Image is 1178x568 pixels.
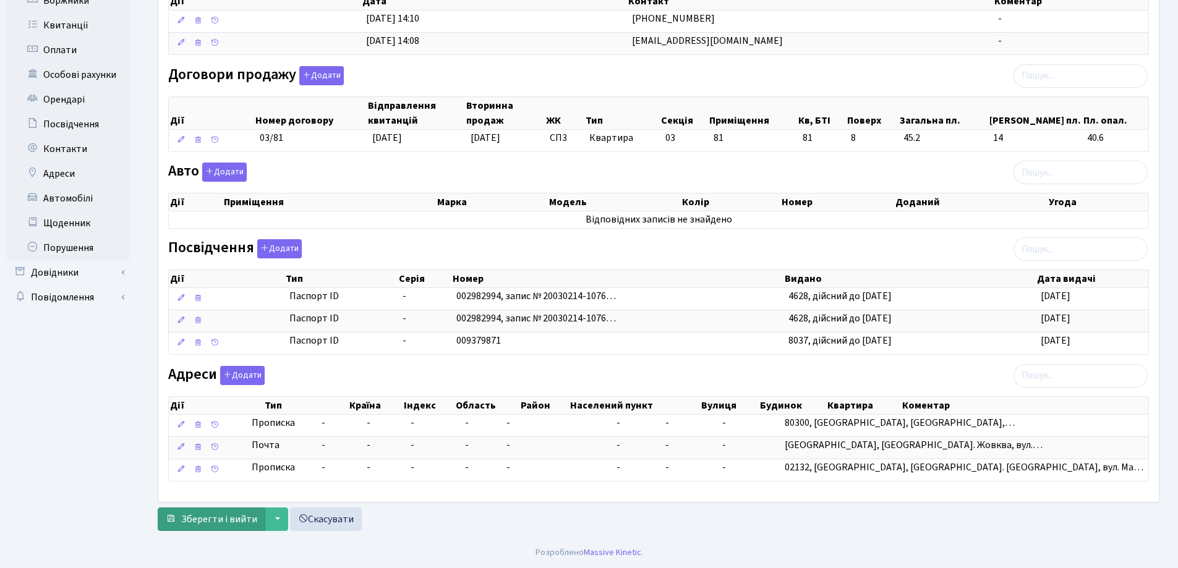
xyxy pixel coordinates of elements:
th: Дії [169,270,284,287]
span: 009379871 [456,334,501,347]
span: - [403,312,406,325]
span: Зберегти і вийти [181,512,257,526]
a: Повідомлення [6,285,130,310]
button: Договори продажу [299,66,344,85]
th: Індекс [403,397,455,414]
span: - [403,289,406,303]
span: - [465,416,469,430]
span: 03 [665,131,675,145]
label: Адреси [168,366,265,385]
span: 03/81 [260,131,283,145]
a: Особові рахунки [6,62,130,87]
th: Приміщення [223,193,437,211]
span: 81 [803,131,842,145]
span: 81 [714,131,723,145]
a: Довідники [6,260,130,285]
a: Адреси [6,161,130,186]
a: Посвідчення [6,112,130,137]
span: - [617,438,620,452]
a: Скасувати [290,507,362,531]
th: Видано [783,270,1036,287]
span: 45.2 [903,131,983,145]
span: - [322,438,356,452]
th: Область [455,397,520,414]
span: Почта [252,438,280,452]
span: [GEOGRAPHIC_DATA], [GEOGRAPHIC_DATA]. Жовква, вул.… [785,438,1043,452]
span: Паспорт ID [289,289,393,303]
th: Населений пункт [569,397,700,414]
span: - [617,460,620,474]
th: Будинок [759,397,826,414]
th: Дії [169,97,254,129]
th: Країна [348,397,402,414]
a: Додати [199,161,247,182]
th: Приміщення [708,97,797,129]
span: 02132, [GEOGRAPHIC_DATA], [GEOGRAPHIC_DATA]. [GEOGRAPHIC_DATA], вул. Ма… [785,460,1143,474]
a: Порушення [6,235,130,260]
input: Пошук... [1014,161,1148,184]
span: [DATE] 14:08 [366,34,419,48]
span: - [506,460,510,474]
span: - [506,416,510,430]
span: СП3 [550,131,579,145]
span: - [411,438,414,452]
span: 8037, дійсний до [DATE] [788,334,892,347]
a: Орендарі [6,87,130,112]
span: - [367,438,370,452]
a: Щоденник [6,211,130,235]
span: [DATE] [372,131,402,145]
span: [DATE] [1041,334,1070,347]
span: [DATE] 14:10 [366,12,419,25]
span: - [998,34,1002,48]
a: Квитанції [6,13,130,38]
a: Контакти [6,137,130,161]
span: Паспорт ID [289,334,393,348]
a: Оплати [6,38,130,62]
th: Поверх [846,97,898,129]
span: [DATE] [1041,312,1070,325]
span: - [367,460,370,474]
th: Номер [451,270,783,287]
th: Кв, БТІ [797,97,846,129]
th: Номер договору [254,97,367,129]
div: Розроблено . [536,546,643,559]
th: Дії [169,193,223,211]
button: Адреси [220,366,265,385]
th: Дії [169,397,263,414]
th: Пл. опал. [1082,97,1148,129]
button: Зберегти і вийти [158,507,265,531]
span: [DATE] [471,131,500,145]
span: 002982994, запис № 20030214-1076… [456,312,616,325]
label: Посвідчення [168,239,302,258]
span: - [617,416,620,430]
span: - [665,460,669,474]
th: Серія [398,270,451,287]
span: 4628, дійсний до [DATE] [788,289,892,303]
a: Додати [254,237,302,259]
th: Відправлення квитанцій [367,97,465,129]
input: Пошук... [1014,237,1148,261]
th: Угода [1048,193,1148,211]
th: Номер [780,193,894,211]
span: Паспорт ID [289,312,393,326]
th: Тип [263,397,349,414]
th: Секція [660,97,709,129]
label: Авто [168,163,247,182]
span: - [322,460,356,475]
span: 80300, [GEOGRAPHIC_DATA], [GEOGRAPHIC_DATA],… [785,416,1015,430]
span: - [411,416,414,430]
th: Район [519,397,569,414]
th: Тип [284,270,398,287]
a: Автомобілі [6,186,130,211]
span: 40.6 [1087,131,1143,145]
button: Посвідчення [257,239,302,258]
span: [EMAIL_ADDRESS][DOMAIN_NAME] [632,34,783,48]
span: Квартира [589,131,655,145]
span: Прописка [252,460,295,475]
span: - [722,460,726,474]
th: ЖК [545,97,584,129]
span: - [367,416,370,430]
th: Тип [584,97,660,129]
th: Доданий [894,193,1048,211]
input: Пошук... [1014,64,1148,88]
